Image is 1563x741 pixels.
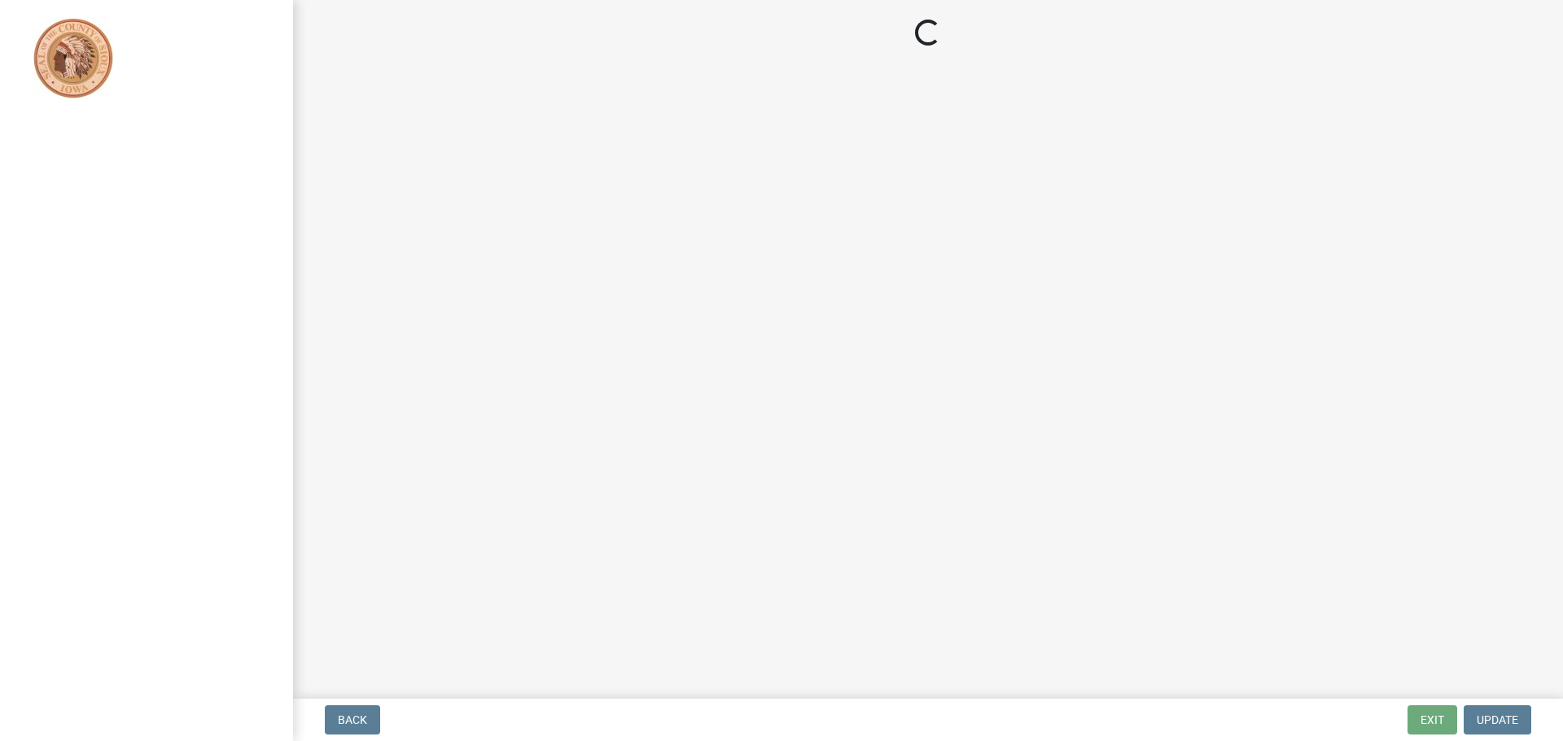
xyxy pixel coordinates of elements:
img: Sioux County, Iowa [33,17,114,99]
button: Back [325,705,380,734]
span: Update [1477,713,1518,726]
button: Update [1464,705,1531,734]
button: Exit [1408,705,1457,734]
span: Back [338,713,367,726]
